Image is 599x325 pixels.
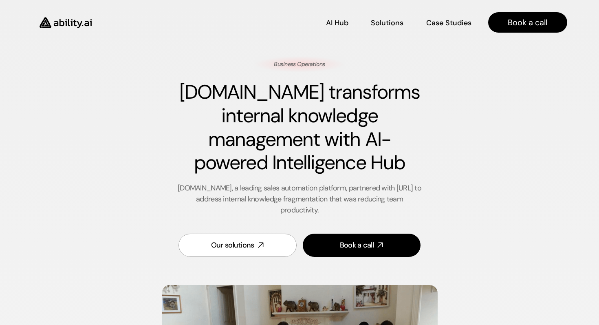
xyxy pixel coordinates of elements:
[508,17,547,28] p: Book a call
[426,18,471,28] p: Case Studies
[303,234,421,257] a: Book a call
[177,183,422,216] p: [DOMAIN_NAME], a leading sales automation platform, partnered with [URL] to address internal know...
[425,15,471,30] a: Case Studies
[340,240,374,250] div: Book a call
[488,12,567,33] a: Book a call
[370,18,403,28] p: Solutions
[177,80,422,174] h1: [DOMAIN_NAME] transforms internal knowledge management with AI-powered Intelligence Hub
[211,240,254,250] div: Our solutions
[274,60,325,69] p: Business Operations
[326,15,348,30] a: AI Hub
[326,18,348,28] p: AI Hub
[103,12,567,33] nav: Main navigation
[370,15,403,30] a: Solutions
[178,234,297,257] a: Our solutions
